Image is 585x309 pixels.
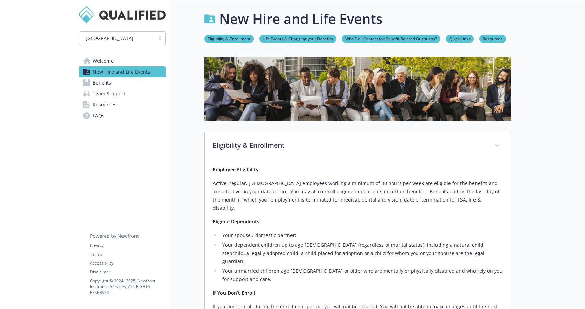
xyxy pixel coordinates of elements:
[213,218,259,225] strong: Eligible Dependents
[479,35,506,42] a: Resources
[93,77,111,88] span: Benefits
[79,99,166,110] a: Resources
[213,140,486,151] p: Eligibility & Enrollment
[93,55,114,66] span: Welcome
[446,35,474,42] a: Quick Links
[259,35,336,42] a: Life Events & Changing your Benefits
[90,269,165,275] a: Disclaimer
[205,132,511,160] div: Eligibility & Enrollment
[93,88,125,99] span: Team Support
[220,231,503,240] li: Your spouse / domestic partner;
[342,35,440,42] a: Who Do I Contact for Benefit-Related Questions?
[79,66,166,77] a: New Hire and Life Events
[90,251,165,257] a: Terms
[93,110,104,121] span: FAQs
[219,9,382,29] h1: New Hire and Life Events
[213,289,255,296] strong: If You Don’t Enroll
[79,88,166,99] a: Team Support
[79,110,166,121] a: FAQs
[90,278,165,295] p: Copyright © 2024 - 2025 , Newfront Insurance Services, ALL RIGHTS RESERVED
[93,66,150,77] span: New Hire and Life Events
[79,77,166,88] a: Benefits
[220,241,503,266] li: Your dependent children up to age [DEMOGRAPHIC_DATA] (regardless of marital status), including a ...
[93,99,116,110] span: Resources
[204,57,511,121] img: new hire page banner
[90,260,165,266] a: Accessibility
[79,55,166,66] a: Welcome
[86,35,133,42] span: [GEOGRAPHIC_DATA]
[83,35,152,42] span: [GEOGRAPHIC_DATA]
[204,35,254,42] a: Eligibility & Enrollment
[90,242,165,248] a: Privacy
[213,179,503,212] p: Active, regular, [DEMOGRAPHIC_DATA] employees working a minimum of 30 hours per week are eligible...
[220,267,503,283] li: Your unmarried children age [DEMOGRAPHIC_DATA] or older who are mentally or physically disabled a...
[213,166,259,173] strong: Employee Eligibility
